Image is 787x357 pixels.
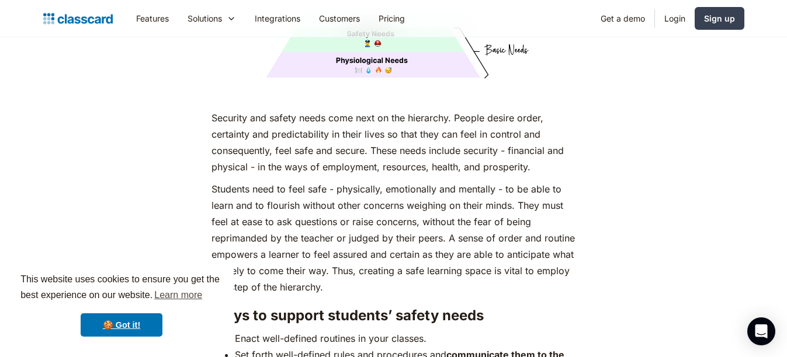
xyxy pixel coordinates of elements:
a: Login [655,5,695,32]
a: Sign up [695,7,744,30]
p: Security and safety needs come next on the hierarchy. People desire order, certainty and predicta... [212,110,575,175]
div: Solutions [178,5,245,32]
a: Pricing [369,5,414,32]
a: Features [127,5,178,32]
a: Integrations [245,5,310,32]
span: This website uses cookies to ensure you get the best experience on our website. [20,272,223,304]
li: Enact well-defined routines in your classes. [235,330,575,346]
a: dismiss cookie message [81,313,162,337]
a: learn more about cookies [152,286,204,304]
p: Students need to feel safe - physically, emotionally and mentally - to be able to learn and to fl... [212,181,575,295]
h3: Ways to support students’ safety needs [212,307,575,324]
div: Open Intercom Messenger [747,317,775,345]
div: Sign up [704,12,735,24]
div: cookieconsent [9,261,234,348]
div: Solutions [188,12,222,24]
a: Customers [310,5,369,32]
a: Get a demo [591,5,654,32]
a: home [43,10,113,27]
p: ‍ [212,87,575,104]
